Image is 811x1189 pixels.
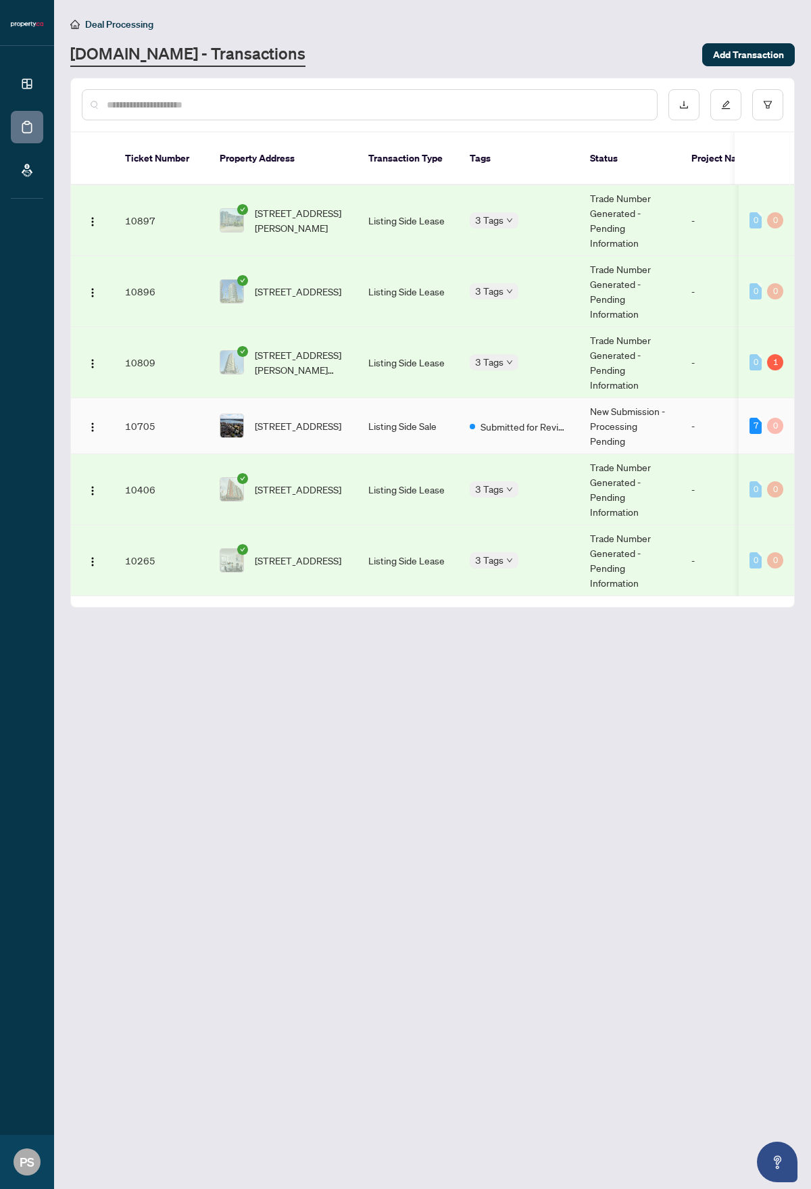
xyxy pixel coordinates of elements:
[721,100,731,110] span: edit
[114,327,209,398] td: 10809
[579,256,681,327] td: Trade Number Generated - Pending Information
[752,89,783,120] button: filter
[114,525,209,596] td: 10265
[681,185,762,256] td: -
[82,479,103,500] button: Logo
[209,132,358,185] th: Property Address
[579,185,681,256] td: Trade Number Generated - Pending Information
[255,482,341,497] span: [STREET_ADDRESS]
[475,552,503,568] span: 3 Tags
[767,283,783,299] div: 0
[114,398,209,454] td: 10705
[681,454,762,525] td: -
[87,556,98,567] img: Logo
[82,550,103,571] button: Logo
[702,43,795,66] button: Add Transaction
[70,43,305,67] a: [DOMAIN_NAME] - Transactions
[237,346,248,357] span: check-circle
[85,18,153,30] span: Deal Processing
[11,20,43,28] img: logo
[220,209,243,232] img: thumbnail-img
[681,398,762,454] td: -
[358,256,459,327] td: Listing Side Lease
[255,553,341,568] span: [STREET_ADDRESS]
[475,283,503,299] span: 3 Tags
[220,351,243,374] img: thumbnail-img
[114,454,209,525] td: 10406
[358,398,459,454] td: Listing Side Sale
[255,205,347,235] span: [STREET_ADDRESS][PERSON_NAME]
[114,132,209,185] th: Ticket Number
[710,89,741,120] button: edit
[579,327,681,398] td: Trade Number Generated - Pending Information
[757,1142,797,1182] button: Open asap
[749,552,762,568] div: 0
[749,354,762,370] div: 0
[749,283,762,299] div: 0
[767,552,783,568] div: 0
[20,1152,34,1171] span: PS
[237,544,248,555] span: check-circle
[681,256,762,327] td: -
[749,212,762,228] div: 0
[767,212,783,228] div: 0
[114,256,209,327] td: 10896
[220,414,243,437] img: thumbnail-img
[82,351,103,373] button: Logo
[82,210,103,231] button: Logo
[220,549,243,572] img: thumbnail-img
[237,473,248,484] span: check-circle
[749,481,762,498] div: 0
[475,212,503,228] span: 3 Tags
[749,418,762,434] div: 7
[82,415,103,437] button: Logo
[255,418,341,433] span: [STREET_ADDRESS]
[506,557,513,564] span: down
[506,217,513,224] span: down
[87,287,98,298] img: Logo
[681,132,762,185] th: Project Name
[767,481,783,498] div: 0
[481,419,568,434] span: Submitted for Review
[506,288,513,295] span: down
[358,327,459,398] td: Listing Side Lease
[679,100,689,110] span: download
[681,327,762,398] td: -
[82,281,103,302] button: Logo
[713,44,784,66] span: Add Transaction
[579,525,681,596] td: Trade Number Generated - Pending Information
[475,481,503,497] span: 3 Tags
[220,280,243,303] img: thumbnail-img
[579,132,681,185] th: Status
[237,204,248,215] span: check-circle
[220,478,243,501] img: thumbnail-img
[579,454,681,525] td: Trade Number Generated - Pending Information
[668,89,699,120] button: download
[767,354,783,370] div: 1
[70,20,80,29] span: home
[237,275,248,286] span: check-circle
[358,185,459,256] td: Listing Side Lease
[681,525,762,596] td: -
[459,132,579,185] th: Tags
[358,525,459,596] td: Listing Side Lease
[87,216,98,227] img: Logo
[87,358,98,369] img: Logo
[358,454,459,525] td: Listing Side Lease
[767,418,783,434] div: 0
[87,422,98,433] img: Logo
[763,100,772,110] span: filter
[579,398,681,454] td: New Submission - Processing Pending
[255,284,341,299] span: [STREET_ADDRESS]
[506,359,513,366] span: down
[255,347,347,377] span: [STREET_ADDRESS][PERSON_NAME][PERSON_NAME]
[114,185,209,256] td: 10897
[506,486,513,493] span: down
[87,485,98,496] img: Logo
[475,354,503,370] span: 3 Tags
[358,132,459,185] th: Transaction Type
